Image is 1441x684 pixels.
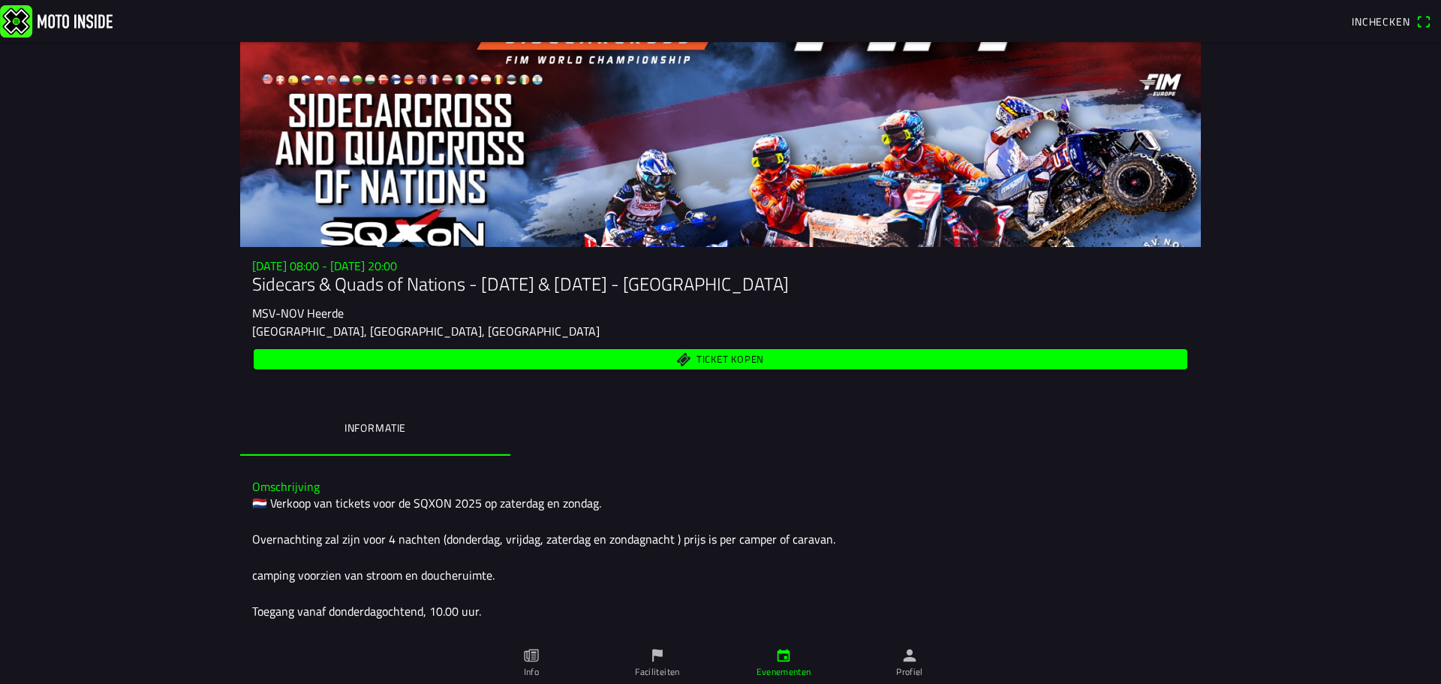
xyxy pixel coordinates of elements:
ion-icon: flag [649,647,666,664]
ion-icon: paper [523,647,540,664]
ion-icon: person [901,647,918,664]
span: Inchecken [1352,14,1410,29]
span: Ticket kopen [696,354,764,364]
ion-label: Faciliteiten [635,665,679,679]
ion-text: [GEOGRAPHIC_DATA], [GEOGRAPHIC_DATA], [GEOGRAPHIC_DATA] [252,322,600,340]
ion-label: Info [524,665,539,679]
h3: Omschrijving [252,480,1189,494]
ion-icon: calendar [775,647,792,664]
a: Incheckenqr scanner [1344,8,1438,34]
h1: Sidecars & Quads of Nations - [DATE] & [DATE] - [GEOGRAPHIC_DATA] [252,273,1189,295]
ion-label: Informatie [344,420,406,436]
ion-text: MSV-NOV Heerde [252,304,344,322]
ion-label: Evenementen [757,665,811,679]
h3: [DATE] 08:00 - [DATE] 20:00 [252,259,1189,273]
ion-label: Profiel [896,665,923,679]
